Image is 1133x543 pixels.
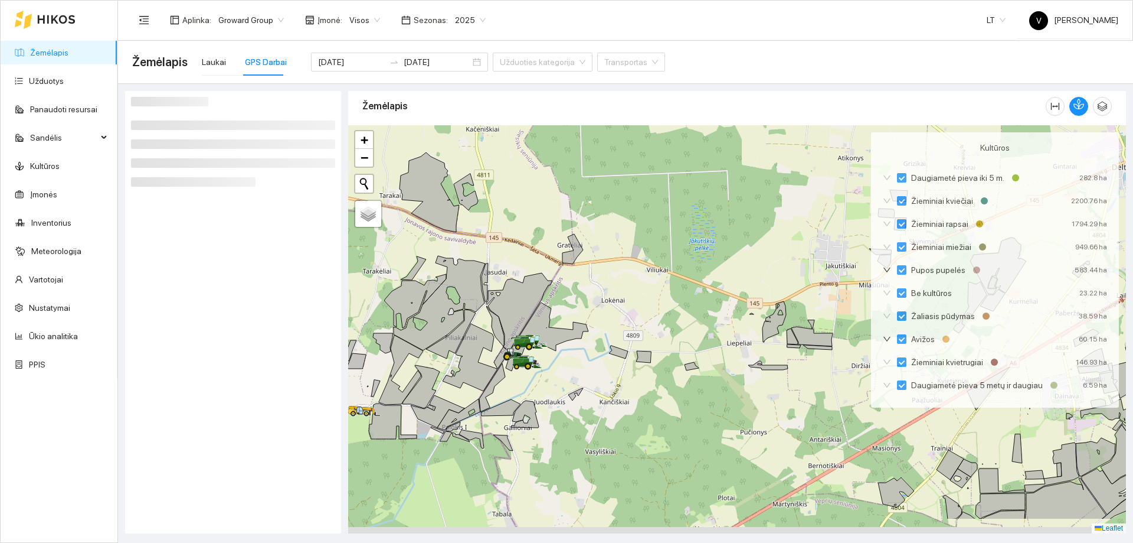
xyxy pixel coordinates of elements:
[362,89,1046,123] div: Žemėlapis
[355,149,373,167] a: Zoom out
[1083,379,1107,392] div: 6.59 ha
[883,220,891,228] span: down
[29,331,78,341] a: Ūkio analitika
[305,15,315,25] span: shop
[980,141,1010,154] span: Kultūros
[1075,240,1107,253] div: 949.66 ha
[1079,287,1107,300] div: 23.22 ha
[245,56,287,69] div: GPS Darbai
[218,11,284,29] span: Groward Group
[1029,15,1118,25] span: [PERSON_NAME]
[906,333,939,346] span: Avižos
[182,14,211,27] span: Aplinka :
[883,289,891,297] span: down
[906,171,1009,184] span: Daugiametė pieva iki 5 m.
[883,358,891,366] span: down
[883,335,891,343] span: down
[355,131,373,149] a: Zoom in
[132,53,188,71] span: Žemėlapis
[404,56,470,69] input: Pabaigos data
[1079,333,1107,346] div: 60.15 ha
[29,303,70,313] a: Nustatymai
[883,243,891,251] span: down
[883,312,891,320] span: down
[401,15,411,25] span: calendar
[29,76,64,86] a: Užduotys
[883,197,891,205] span: down
[414,14,448,27] span: Sezonas :
[170,15,179,25] span: layout
[1071,194,1107,207] div: 2200.76 ha
[349,11,380,29] span: Visos
[987,11,1006,29] span: LT
[202,56,226,69] div: Laukai
[30,190,57,199] a: Įmonės
[1079,171,1107,184] div: 282.8 ha
[361,132,368,147] span: +
[317,14,342,27] span: Įmonė :
[906,356,988,369] span: Žieminiai kvietrugiai
[1079,310,1107,323] div: 38.59 ha
[31,246,81,256] a: Meteorologija
[1095,524,1123,532] a: Leaflet
[906,240,976,253] span: Žieminiai miežiai
[883,381,891,389] span: down
[132,8,156,32] button: menu-fold
[139,15,149,25] span: menu-fold
[1036,11,1042,30] span: V
[29,275,63,284] a: Vartotojai
[30,161,60,171] a: Kultūros
[30,126,97,149] span: Sandėlis
[883,174,891,182] span: down
[883,266,891,274] span: down
[361,150,368,165] span: −
[1046,102,1064,111] span: column-width
[389,57,399,67] span: swap-right
[906,310,980,323] span: Žaliasis pūdymas
[30,48,68,57] a: Žemėlapis
[355,175,373,193] button: Initiate a new search
[1046,97,1065,116] button: column-width
[455,11,486,29] span: 2025
[906,264,970,277] span: Pupos pupelės
[1071,217,1107,230] div: 1794.29 ha
[473,58,481,66] span: close-circle
[355,201,381,227] a: Layers
[389,57,399,67] span: to
[29,360,45,369] a: PPIS
[906,379,1047,392] span: Daugiametė pieva 5 metų ir daugiau
[906,194,978,207] span: Žieminiai kviečiai
[30,105,97,114] a: Panaudoti resursai
[1075,356,1107,369] div: 146.93 ha
[31,218,71,227] a: Inventorius
[318,56,385,69] input: Pradžios data
[906,217,973,230] span: Žieminiai rapsai
[1075,264,1107,277] div: 583.44 ha
[906,287,957,300] span: Be kultūros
